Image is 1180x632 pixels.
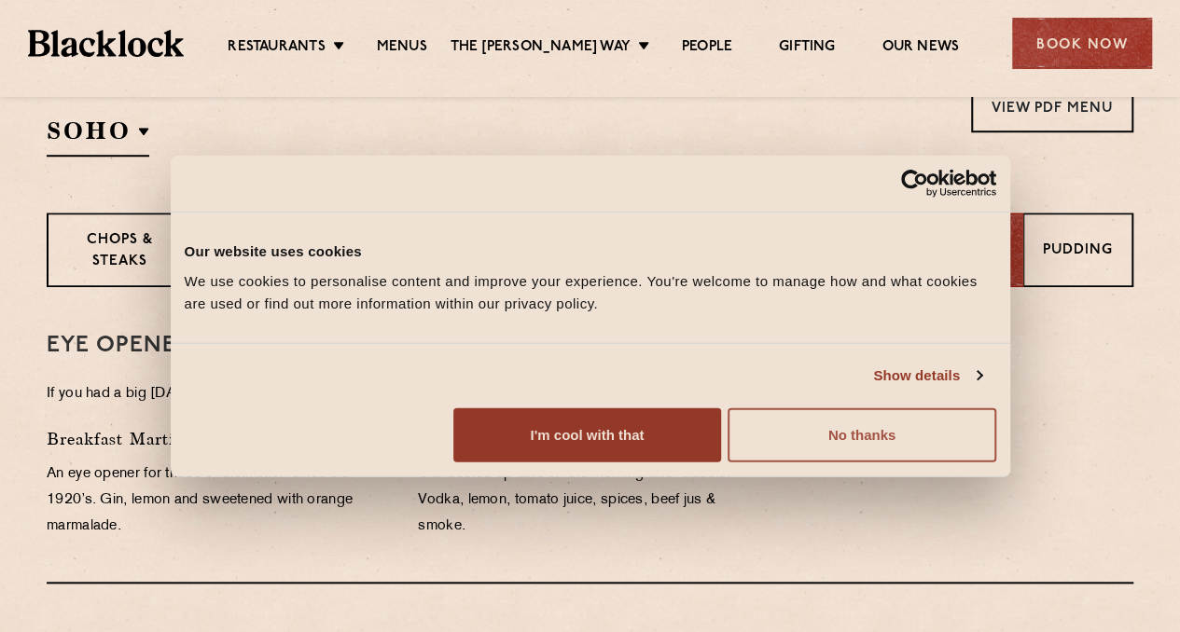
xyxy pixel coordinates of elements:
a: The [PERSON_NAME] Way [451,38,631,59]
h3: Eye openers [47,334,1133,358]
p: An eye opener for those of distinction since the 1920’s. Gin, lemon and sweetened with orange mar... [47,461,390,540]
a: Show details [873,364,981,387]
a: Gifting [779,38,835,59]
a: View PDF Menu [971,81,1133,132]
a: People [682,38,732,59]
button: No thanks [728,407,995,461]
div: Our website uses cookies [185,240,996,263]
p: If you had a big [DATE] or need a little booster to kickstart your [DATE]. Click to view our full... [47,381,1133,407]
button: I'm cool with that [453,407,721,461]
p: Pudding [1043,240,1113,264]
a: Usercentrics Cookiebot - opens in a new window [833,170,996,198]
p: Chops & Steaks [67,230,174,274]
p: Our beefed up take on the morning-after classic. Vodka, lemon, tomato juice, spices, beef jus & s... [418,461,761,540]
a: Our News [882,38,959,59]
div: Book Now [1012,18,1152,69]
img: BL_Textured_Logo-footer-cropped.svg [28,30,184,56]
p: Breakfast Martini [47,426,202,452]
a: Menus [377,38,427,59]
h2: SOHO [47,115,149,157]
a: Restaurants [228,38,325,59]
div: We use cookies to personalise content and improve your experience. You're welcome to manage how a... [185,269,996,314]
